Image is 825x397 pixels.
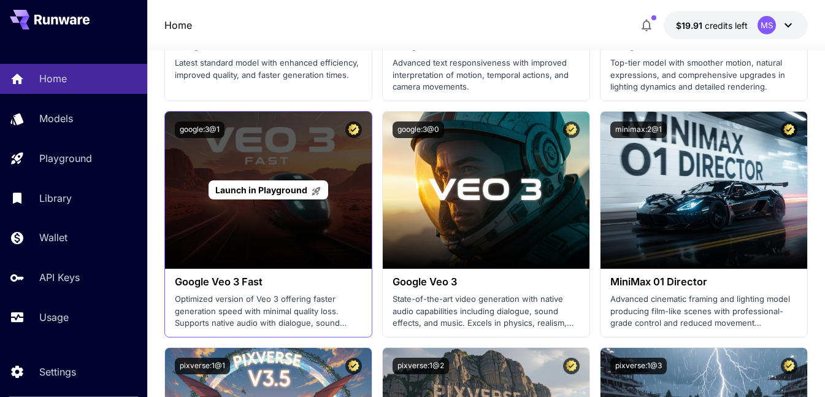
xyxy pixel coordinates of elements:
[39,71,67,86] p: Home
[664,11,808,39] button: $19.905MS
[175,293,362,330] p: Optimized version of Veo 3 offering faster generation speed with minimal quality loss. Supports n...
[175,358,230,374] button: pixverse:1@1
[610,121,667,138] button: minimax:2@1
[610,358,667,374] button: pixverse:1@3
[345,358,362,374] button: Certified Model – Vetted for best performance and includes a commercial license.
[676,19,748,32] div: $19.905
[781,358,797,374] button: Certified Model – Vetted for best performance and includes a commercial license.
[781,121,797,138] button: Certified Model – Vetted for best performance and includes a commercial license.
[345,121,362,138] button: Certified Model – Vetted for best performance and includes a commercial license.
[175,276,362,288] h3: Google Veo 3 Fast
[393,57,580,93] p: Advanced text responsiveness with improved interpretation of motion, temporal actions, and camera...
[610,276,797,288] h3: MiniMax 01 Director
[39,191,72,206] p: Library
[39,364,76,379] p: Settings
[393,293,580,330] p: State-of-the-art video generation with native audio capabilities including dialogue, sound effect...
[215,185,307,195] span: Launch in Playground
[601,112,807,269] img: alt
[393,358,449,374] button: pixverse:1@2
[164,18,192,33] a: Home
[383,112,589,269] img: alt
[164,18,192,33] nav: breadcrumb
[39,270,80,285] p: API Keys
[175,121,224,138] button: google:3@1
[209,180,328,199] a: Launch in Playground
[610,293,797,330] p: Advanced cinematic framing and lighting model producing film-like scenes with professional-grade ...
[39,111,73,126] p: Models
[39,310,69,325] p: Usage
[393,121,444,138] button: google:3@0
[39,151,92,166] p: Playground
[563,121,580,138] button: Certified Model – Vetted for best performance and includes a commercial license.
[175,57,362,81] p: Latest standard model with enhanced efficiency, improved quality, and faster generation times.
[705,20,748,31] span: credits left
[563,358,580,374] button: Certified Model – Vetted for best performance and includes a commercial license.
[393,276,580,288] h3: Google Veo 3
[39,230,67,245] p: Wallet
[610,57,797,93] p: Top-tier model with smoother motion, natural expressions, and comprehensive upgrades in lighting ...
[758,16,776,34] div: MS
[676,20,705,31] span: $19.91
